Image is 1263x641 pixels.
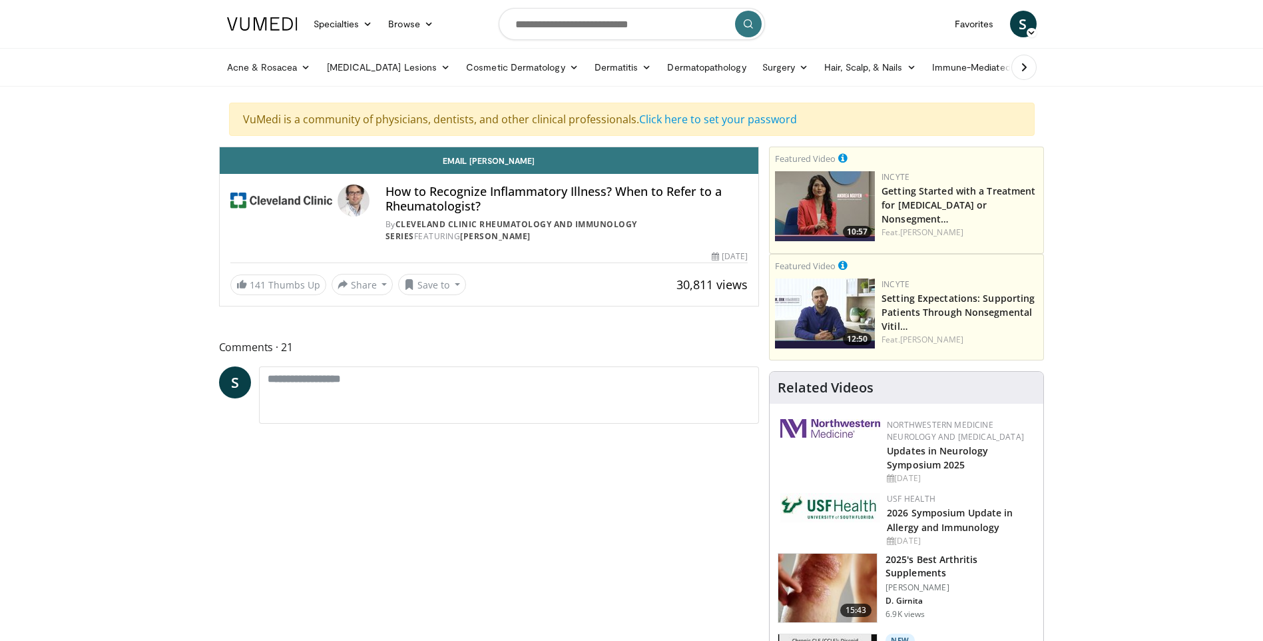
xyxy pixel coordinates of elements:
[887,472,1033,484] div: [DATE]
[712,251,748,263] div: [DATE]
[332,274,393,295] button: Share
[220,147,759,174] a: Email [PERSON_NAME]
[885,609,925,620] p: 6.9K views
[778,380,874,396] h4: Related Videos
[843,333,872,345] span: 12:50
[775,260,836,272] small: Featured Video
[887,419,1024,442] a: Northwestern Medicine Neurology and [MEDICAL_DATA]
[398,274,466,295] button: Save to
[887,444,988,471] a: Updates in Neurology Symposium 2025
[219,366,251,398] a: S
[882,292,1035,332] a: Setting Expectations: Supporting Patients Through Nonsegmental Vitil…
[499,8,765,40] input: Search topics, interventions
[775,153,836,165] small: Featured Video
[882,279,909,290] a: Incyte
[676,277,748,293] span: 30,811 views
[775,279,875,348] img: 98b3b5a8-6d6d-4e32-b979-fd4084b2b3f2.png.150x105_q85_crop-smart_upscale.jpg
[887,493,935,504] a: USF Health
[882,185,1035,225] a: Getting Started with a Treatment for [MEDICAL_DATA] or Nonsegment…
[1010,11,1037,37] a: S
[219,338,760,356] span: Comments 21
[775,171,875,241] img: e02a99de-beb8-4d69-a8cb-018b1ffb8f0c.png.150x105_q85_crop-smart_upscale.jpg
[230,185,332,217] img: Cleveland Clinic Rheumatology and Immunology Series
[385,219,637,242] a: Cleveland Clinic Rheumatology and Immunology Series
[780,493,880,522] img: 6ba8804a-8538-4002-95e7-a8f8012d4a11.png.150x105_q85_autocrop_double_scale_upscale_version-0.2.jpg
[887,535,1033,547] div: [DATE]
[587,54,660,81] a: Dermatitis
[219,54,319,81] a: Acne & Rosacea
[639,112,797,127] a: Click here to set your password
[882,227,1038,239] div: Feat.
[460,231,531,242] a: [PERSON_NAME]
[659,54,754,81] a: Dermatopathology
[778,554,877,623] img: 281e1a3d-dfe2-4a67-894e-a40ffc0c4a99.150x105_q85_crop-smart_upscale.jpg
[843,226,872,238] span: 10:57
[230,275,326,295] a: 141 Thumbs Up
[840,604,872,617] span: 15:43
[338,185,370,217] img: Avatar
[380,11,441,37] a: Browse
[816,54,923,81] a: Hair, Scalp, & Nails
[885,596,1035,606] p: D. Girnita
[900,227,963,238] a: [PERSON_NAME]
[319,54,459,81] a: [MEDICAL_DATA] Lesions
[882,334,1038,346] div: Feat.
[775,279,875,348] a: 12:50
[250,279,266,291] span: 141
[229,103,1035,136] div: VuMedi is a community of physicians, dentists, and other clinical professionals.
[887,506,1013,533] a: 2026 Symposium Update in Allergy and Immunology
[458,54,586,81] a: Cosmetic Dermatology
[885,553,1035,580] h3: 2025's Best Arthritis Supplements
[900,334,963,345] a: [PERSON_NAME]
[882,171,909,183] a: Incyte
[780,419,880,438] img: 2a462fb6-9365-492a-ac79-3166a6f924d8.png.150x105_q85_autocrop_double_scale_upscale_version-0.2.jpg
[924,54,1032,81] a: Immune-Mediated
[754,54,817,81] a: Surgery
[385,219,748,243] div: By FEATURING
[885,582,1035,593] p: [PERSON_NAME]
[778,553,1035,624] a: 15:43 2025's Best Arthritis Supplements [PERSON_NAME] D. Girnita 6.9K views
[385,185,748,213] h4: How to Recognize Inflammatory Illness? When to Refer to a Rheumatologist?
[947,11,1002,37] a: Favorites
[227,17,298,31] img: VuMedi Logo
[775,171,875,241] a: 10:57
[306,11,381,37] a: Specialties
